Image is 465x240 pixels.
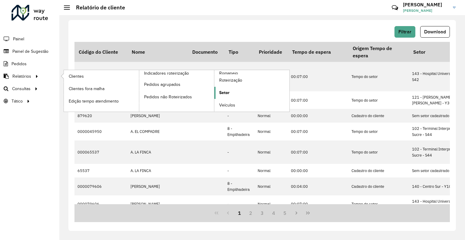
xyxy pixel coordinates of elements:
[255,195,288,213] td: Normal
[394,26,415,38] button: Filtrar
[348,91,409,109] td: Tempo do setor
[403,2,448,8] h3: [PERSON_NAME]
[69,86,104,92] span: Clientes fora malha
[127,42,188,62] th: Nome
[224,109,255,123] td: -
[255,109,288,123] td: Normal
[291,207,302,219] button: Next Page
[74,140,127,164] td: 000065537
[288,177,348,195] td: 00:04:00
[224,42,255,62] th: Tipo
[74,42,127,62] th: Código do Cliente
[388,1,401,14] a: Contato Rápido
[127,123,188,140] td: A. EL COMPADRE
[255,62,288,91] td: Normal
[224,195,255,213] td: -
[288,140,348,164] td: 00:07:00
[234,207,245,219] button: 1
[13,36,24,42] span: Painel
[420,26,450,38] button: Download
[74,123,127,140] td: 0000045950
[224,164,255,177] td: -
[64,70,214,112] a: Indicadores roteirização
[12,48,48,55] span: Painel de Sugestão
[214,99,289,111] a: Veículos
[288,42,348,62] th: Tempo de espera
[348,123,409,140] td: Tempo do setor
[256,207,268,219] button: 3
[288,91,348,109] td: 00:07:00
[288,109,348,123] td: 00:00:00
[255,123,288,140] td: Normal
[288,195,348,213] td: 00:07:00
[64,70,139,82] a: Clientes
[279,207,291,219] button: 5
[139,91,214,103] a: Pedidos não Roteirizados
[288,62,348,91] td: 00:07:00
[224,123,255,140] td: 8 - Empilhadeira
[219,70,238,76] span: Romaneio
[245,207,256,219] button: 2
[70,4,125,11] h2: Relatório de cliente
[144,81,180,88] span: Pedidos agrupados
[219,102,235,108] span: Veículos
[348,62,409,91] td: Tempo do setor
[139,70,290,112] a: Romaneio
[139,78,214,90] a: Pedidos agrupados
[398,29,411,34] span: Filtrar
[127,164,188,177] td: A. LA FINCA
[74,177,127,195] td: 0000079606
[12,98,23,104] span: Tático
[348,164,409,177] td: Cadastro do cliente
[424,29,446,34] span: Download
[188,42,224,62] th: Documento
[144,70,189,76] span: Indicadores roteirização
[74,164,127,177] td: 65537
[348,177,409,195] td: Cadastro do cliente
[74,62,127,91] td: 0000919116
[224,62,255,91] td: -
[12,61,27,67] span: Pedidos
[348,42,409,62] th: Origem Tempo de espera
[12,73,31,79] span: Relatórios
[12,86,31,92] span: Consultas
[288,123,348,140] td: 00:07:00
[127,109,188,123] td: [PERSON_NAME]
[127,195,188,213] td: [PERSON_NAME]
[302,207,314,219] button: Last Page
[127,177,188,195] td: [PERSON_NAME]
[214,74,289,86] a: Roteirização
[127,140,188,164] td: A. LA FINCA
[144,94,192,100] span: Pedidos não Roteirizados
[219,77,242,83] span: Roteirização
[348,195,409,213] td: Tempo do setor
[224,177,255,195] td: 8 - Empilhadeira
[69,73,84,79] span: Clientes
[219,90,229,96] span: Setor
[348,109,409,123] td: Cadastro do cliente
[127,62,188,91] td: 10377204
[69,98,119,104] span: Edição tempo atendimento
[74,109,127,123] td: 879620
[64,95,139,107] a: Edição tempo atendimento
[255,177,288,195] td: Normal
[255,140,288,164] td: Normal
[403,8,448,13] span: [PERSON_NAME]
[255,42,288,62] th: Prioridade
[288,164,348,177] td: 00:00:00
[74,195,127,213] td: 000079606
[268,207,279,219] button: 4
[64,83,139,95] a: Clientes fora malha
[214,87,289,99] a: Setor
[348,140,409,164] td: Tempo do setor
[255,164,288,177] td: Normal
[224,140,255,164] td: -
